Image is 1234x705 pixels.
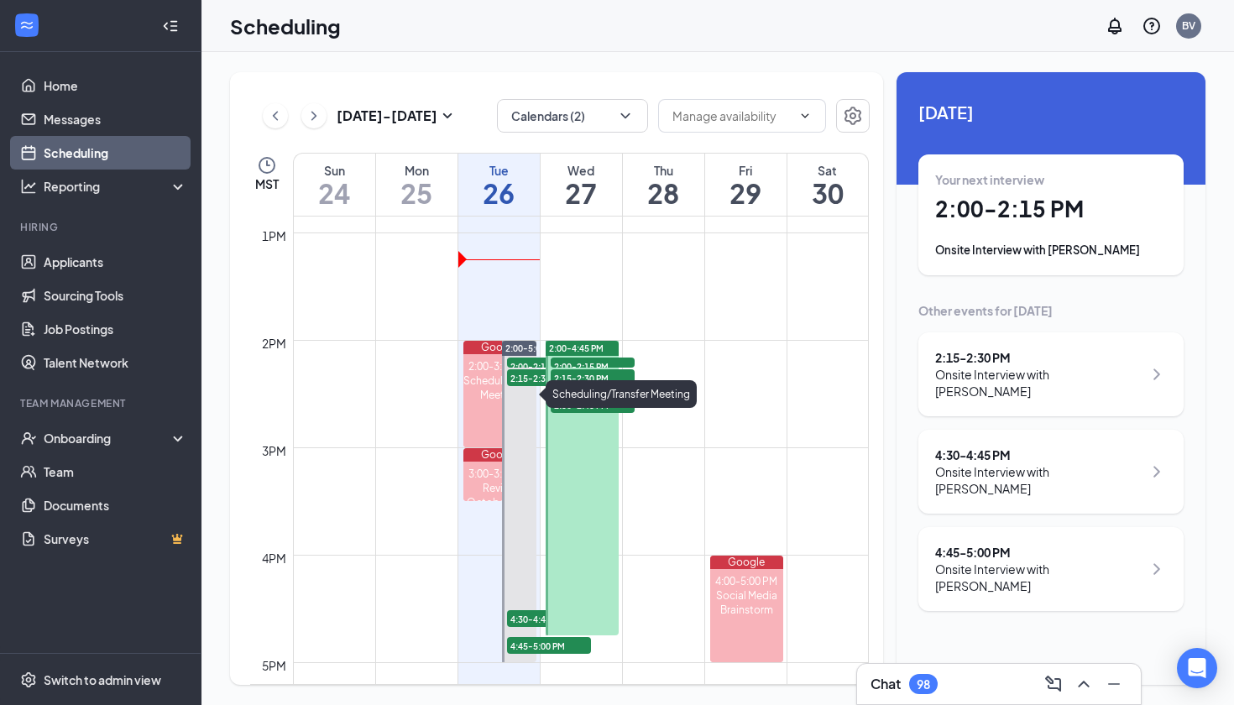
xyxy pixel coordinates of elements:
span: 2:00-2:15 PM [551,358,635,374]
h1: 2:00 - 2:15 PM [935,195,1167,223]
button: Calendars (2)ChevronDown [497,99,648,133]
div: Team Management [20,396,184,410]
a: August 29, 2025 [705,154,787,216]
div: 1pm [259,227,290,245]
a: Team [44,455,187,488]
a: Documents [44,488,187,522]
a: Messages [44,102,187,136]
div: 4pm [259,549,290,567]
svg: Collapse [162,18,179,34]
svg: Notifications [1105,16,1125,36]
div: Onsite Interview with [PERSON_NAME] [935,242,1167,258]
div: Mon [376,162,458,179]
button: ChevronRight [301,103,327,128]
h1: Scheduling [230,12,341,40]
a: August 26, 2025 [458,154,540,216]
div: 3pm [259,441,290,460]
div: 5pm [259,656,290,675]
div: Scheduling/Transfer Meeting [546,380,697,408]
h1: 25 [376,179,458,207]
svg: ChevronRight [1147,364,1167,384]
div: 4:30 - 4:45 PM [935,446,1142,463]
div: Sun [294,162,375,179]
svg: ChevronDown [617,107,634,124]
div: Scheduling/Transfer Meeting [463,373,537,402]
div: Onsite Interview with [PERSON_NAME] [935,561,1142,594]
span: MST [255,175,279,192]
span: [DATE] [918,99,1184,125]
svg: Settings [20,671,37,688]
h1: 28 [623,179,704,207]
div: Google [463,448,537,462]
div: 2pm [259,334,290,352]
div: Onsite Interview with [PERSON_NAME] [935,366,1142,399]
h1: 26 [458,179,540,207]
div: 2:00-3:00 PM [463,359,537,373]
span: 4:30-4:45 PM [507,610,591,627]
h1: 27 [541,179,622,207]
svg: ChevronRight [1147,462,1167,482]
h1: 24 [294,179,375,207]
div: Review October Time Off Reqeusts [463,481,537,524]
div: Thu [623,162,704,179]
svg: ChevronUp [1074,674,1094,694]
div: Google [463,341,537,354]
a: Job Postings [44,312,187,346]
svg: Clock [257,155,277,175]
div: Other events for [DATE] [918,302,1184,319]
span: 2:15-2:30 PM [551,369,635,386]
svg: UserCheck [20,430,37,446]
a: August 24, 2025 [294,154,375,216]
div: 4:00-5:00 PM [710,574,784,588]
a: Home [44,69,187,102]
div: 98 [917,677,930,692]
span: 2:00-5:00 PM [505,342,560,354]
div: Your next interview [935,171,1167,188]
svg: WorkstreamLogo [18,17,35,34]
div: 2:15 - 2:30 PM [935,349,1142,366]
div: Onsite Interview with [PERSON_NAME] [935,463,1142,497]
div: Switch to admin view [44,671,161,688]
button: Settings [836,99,870,133]
a: SurveysCrown [44,522,187,556]
div: 4:45 - 5:00 PM [935,544,1142,561]
div: BV [1182,18,1195,33]
div: Open Intercom Messenger [1177,648,1217,688]
svg: ComposeMessage [1043,674,1064,694]
h3: Chat [871,675,901,693]
span: 4:45-5:00 PM [507,637,591,654]
div: 3:00-3:30 PM [463,467,537,481]
svg: ChevronRight [306,106,322,126]
svg: Analysis [20,178,37,195]
div: Reporting [44,178,188,195]
span: 2:15-2:30 PM [507,369,591,386]
button: ComposeMessage [1040,671,1067,697]
button: Minimize [1101,671,1127,697]
div: Sat [787,162,869,179]
svg: ChevronLeft [267,106,284,126]
span: 2:00-2:15 PM [507,358,591,374]
svg: Minimize [1104,674,1124,694]
a: August 30, 2025 [787,154,869,216]
a: August 25, 2025 [376,154,458,216]
div: Onboarding [44,430,173,446]
a: Scheduling [44,136,187,170]
h3: [DATE] - [DATE] [337,107,437,125]
svg: ChevronRight [1147,559,1167,579]
div: Wed [541,162,622,179]
svg: Settings [843,106,863,126]
div: Social Media Brainstorm [710,588,784,617]
a: Sourcing Tools [44,279,187,312]
svg: SmallChevronDown [437,106,458,126]
input: Manage availability [672,107,792,125]
button: ChevronUp [1070,671,1097,697]
div: Fri [705,162,787,179]
div: Google [710,556,784,569]
a: August 28, 2025 [623,154,704,216]
button: ChevronLeft [263,103,288,128]
h1: 29 [705,179,787,207]
svg: QuestionInfo [1142,16,1162,36]
svg: ChevronDown [798,109,812,123]
a: Applicants [44,245,187,279]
